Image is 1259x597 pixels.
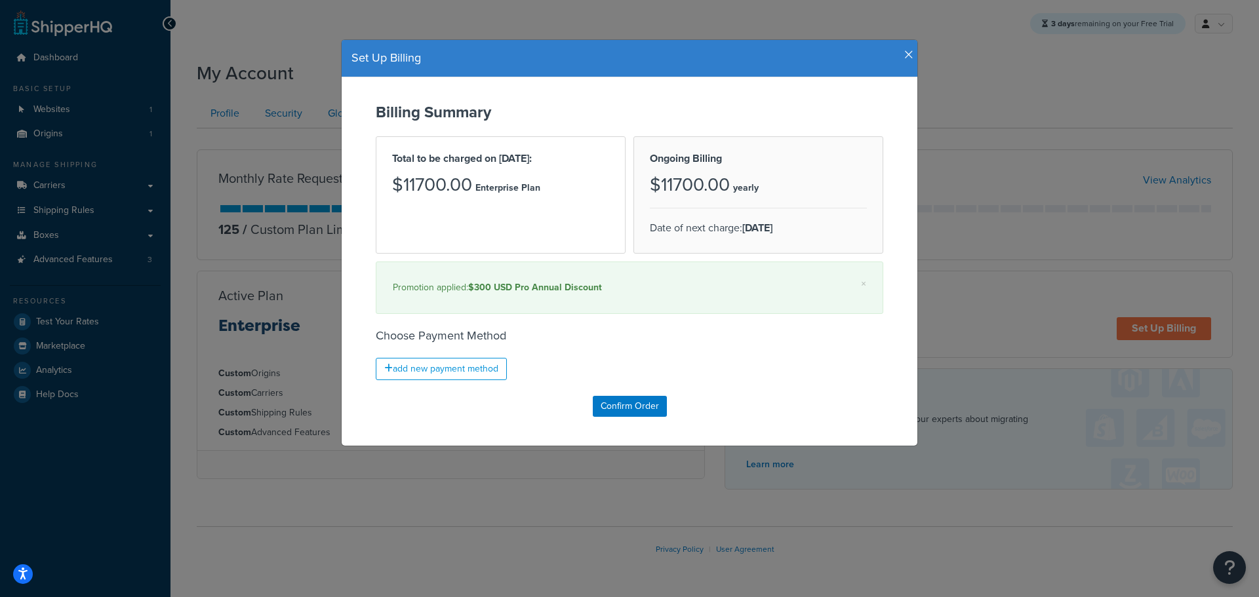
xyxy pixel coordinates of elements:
h4: Set Up Billing [351,50,908,67]
div: Promotion applied: [393,279,866,297]
strong: [DATE] [742,220,772,235]
strong: $300 USD Pro Annual Discount [468,280,602,294]
input: Confirm Order [593,396,667,417]
p: yearly [733,179,759,197]
p: Date of next charge: [650,219,867,237]
h4: Choose Payment Method [376,327,883,345]
h3: $11700.00 [392,175,472,195]
h2: Billing Summary [376,104,883,121]
h2: Ongoing Billing [650,153,867,164]
h3: $11700.00 [650,175,730,195]
h2: Total to be charged on [DATE]: [392,153,609,164]
a: × [861,279,866,289]
p: Enterprise Plan [475,179,540,197]
a: add new payment method [376,358,507,380]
